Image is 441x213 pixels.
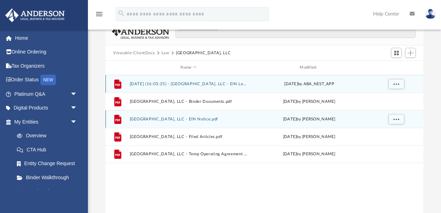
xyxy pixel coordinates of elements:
[10,143,88,157] a: CTA Hub
[95,13,103,18] a: menu
[250,151,368,157] div: [DATE] by [PERSON_NAME]
[388,114,404,124] button: More options
[129,64,247,71] div: Name
[250,98,368,105] div: [DATE] by [PERSON_NAME]
[117,10,125,17] i: search
[5,45,88,59] a: Online Ordering
[250,116,368,122] div: [DATE] by [PERSON_NAME]
[40,75,56,85] div: NEW
[70,115,84,129] span: arrow_drop_down
[5,87,88,101] a: Platinum Q&Aarrow_drop_down
[130,134,248,139] button: [GEOGRAPHIC_DATA], LLC - Filed Articles.pdf
[10,157,88,171] a: Entity Change Request
[405,48,416,58] button: Add
[70,87,84,101] span: arrow_drop_down
[130,99,248,104] button: [GEOGRAPHIC_DATA], LLC - Binder Documents.pdf
[10,129,88,143] a: Overview
[5,115,88,129] a: My Entitiesarrow_drop_down
[5,101,88,115] a: Digital Productsarrow_drop_down
[95,10,103,18] i: menu
[391,48,402,58] button: Switch to Grid View
[425,9,436,19] img: User Pic
[250,81,368,87] div: [DATE] by ABA_NEST_APP
[5,59,88,73] a: Tax Organizers
[130,152,248,156] button: [GEOGRAPHIC_DATA], LLC - Temp Operating Agreement for Deed.pdf
[10,170,88,184] a: Binder Walkthrough
[175,25,416,38] input: Search files and folders
[3,8,67,22] img: Anderson Advisors Platinum Portal
[176,50,231,56] button: [GEOGRAPHIC_DATA], LLC
[70,101,84,115] span: arrow_drop_down
[130,117,248,121] button: [GEOGRAPHIC_DATA], LLC - EIN Notice.pdf
[371,64,420,71] div: id
[388,79,404,89] button: More options
[113,50,155,56] button: Viewable-ClientDocs
[5,73,88,87] a: Order StatusNEW
[109,64,126,71] div: id
[130,82,248,86] button: [DATE] (16:03:25) - [GEOGRAPHIC_DATA], LLC - EIN Letter from IRS.pdf
[10,184,84,199] a: My Blueprint
[5,31,88,45] a: Home
[250,133,368,140] div: [DATE] by [PERSON_NAME]
[250,64,368,71] div: Modified
[161,50,170,56] button: Law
